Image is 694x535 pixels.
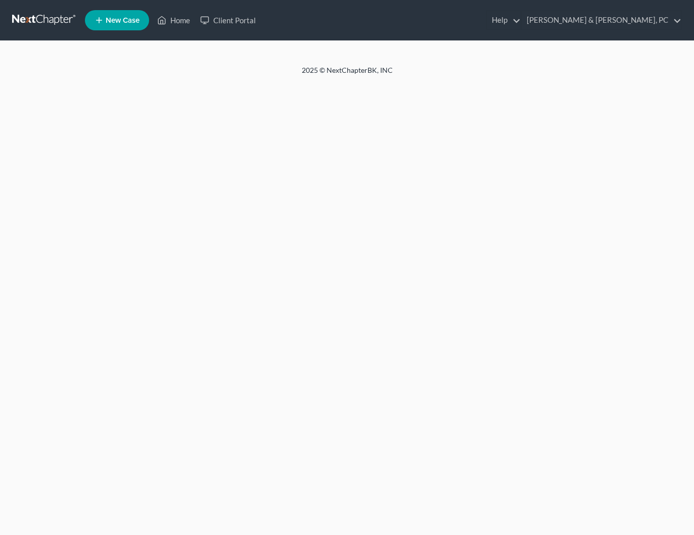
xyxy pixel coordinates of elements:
[59,65,635,83] div: 2025 © NextChapterBK, INC
[522,11,681,29] a: [PERSON_NAME] & [PERSON_NAME], PC
[195,11,261,29] a: Client Portal
[152,11,195,29] a: Home
[487,11,521,29] a: Help
[85,10,149,30] new-legal-case-button: New Case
